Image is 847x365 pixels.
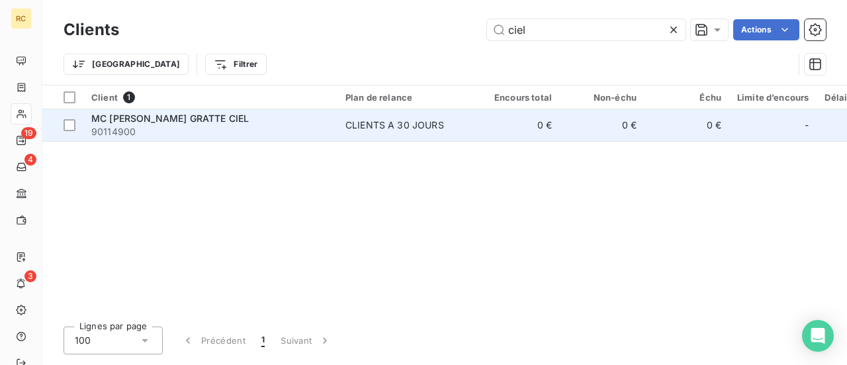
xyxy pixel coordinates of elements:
[173,327,253,354] button: Précédent
[802,320,834,352] div: Open Intercom Messenger
[91,113,249,124] span: MC [PERSON_NAME] GRATTE CIEL
[11,8,32,29] div: RC
[205,54,266,75] button: Filtrer
[487,19,686,40] input: Rechercher
[652,92,721,103] div: Échu
[733,19,799,40] button: Actions
[273,327,339,354] button: Suivant
[737,92,809,103] div: Limite d’encours
[91,125,330,138] span: 90114900
[345,119,444,132] div: CLIENTS A 30 JOURS
[91,92,118,103] span: Client
[64,18,119,42] h3: Clients
[475,109,560,141] td: 0 €
[483,92,552,103] div: Encours total
[805,119,809,132] span: -
[24,270,36,282] span: 3
[345,92,467,103] div: Plan de relance
[261,334,265,347] span: 1
[21,127,36,139] span: 19
[645,109,729,141] td: 0 €
[75,334,91,347] span: 100
[568,92,637,103] div: Non-échu
[123,91,135,103] span: 1
[24,154,36,166] span: 4
[253,327,273,354] button: 1
[560,109,645,141] td: 0 €
[64,54,189,75] button: [GEOGRAPHIC_DATA]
